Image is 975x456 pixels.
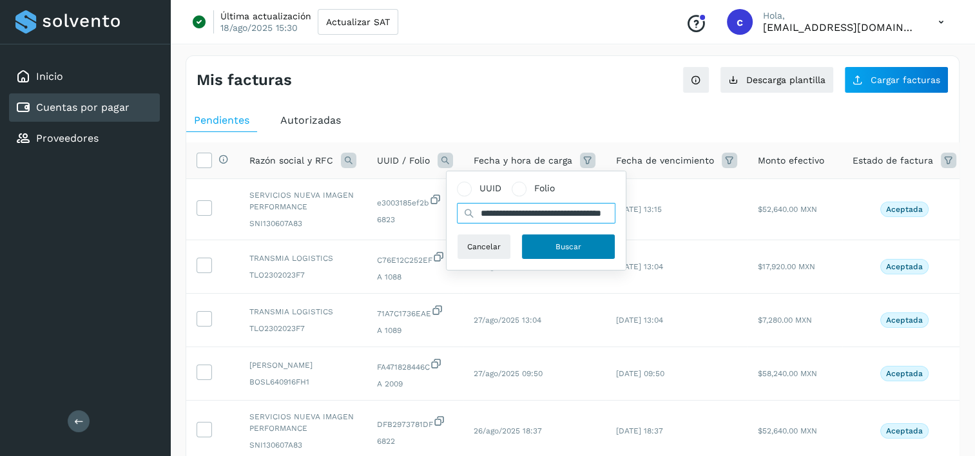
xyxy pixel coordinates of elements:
[377,271,453,283] span: A 1088
[249,154,333,167] span: Razón social y RFC
[318,9,398,35] button: Actualizar SAT
[616,316,663,325] span: [DATE] 13:04
[249,306,356,318] span: TRANSMIA LOGISTICS
[886,316,923,325] p: Aceptada
[886,369,923,378] p: Aceptada
[886,426,923,435] p: Aceptada
[474,369,543,378] span: 27/ago/2025 09:50
[763,10,918,21] p: Hola,
[886,205,923,214] p: Aceptada
[474,426,542,435] span: 26/ago/2025 18:37
[249,439,356,451] span: SNI130607A83
[249,269,356,281] span: TLO2302023F7
[377,378,453,390] span: A 2009
[616,262,663,271] span: [DATE] 13:04
[377,214,453,225] span: 6823
[616,426,663,435] span: [DATE] 18:37
[377,251,453,266] span: C76E12C252EF
[326,17,390,26] span: Actualizar SAT
[844,66,949,93] button: Cargar facturas
[746,75,825,84] span: Descarga plantilla
[758,262,815,271] span: $17,920.00 MXN
[280,114,341,126] span: Autorizadas
[249,359,356,371] span: [PERSON_NAME]
[871,75,940,84] span: Cargar facturas
[249,411,356,434] span: SERVICIOS NUEVA IMAGEN PERFORMANCE
[36,70,63,82] a: Inicio
[763,21,918,33] p: cxp@53cargo.com
[377,435,453,447] span: 6822
[474,316,541,325] span: 27/ago/2025 13:04
[377,325,453,336] span: A 1089
[758,426,817,435] span: $52,640.00 MXN
[377,193,453,209] span: e3003185ef2b
[377,304,453,319] span: 71A7C1736EAE
[249,376,356,388] span: BOSL640916FH1
[758,369,817,378] span: $58,240.00 MXN
[9,124,160,153] div: Proveedores
[9,93,160,122] div: Cuentas por pagar
[194,114,249,126] span: Pendientes
[220,22,298,33] p: 18/ago/2025 15:30
[249,323,356,334] span: TLO2302023F7
[249,189,356,213] span: SERVICIOS NUEVA IMAGEN PERFORMANCE
[720,66,834,93] button: Descarga plantilla
[377,357,453,373] span: FA471828446C
[249,252,356,264] span: TRANSMIA LOGISTICS
[377,415,453,430] span: DFB2973781DF
[36,132,99,144] a: Proveedores
[197,71,292,90] h4: Mis facturas
[220,10,311,22] p: Última actualización
[616,369,664,378] span: [DATE] 09:50
[758,316,812,325] span: $7,280.00 MXN
[474,154,572,167] span: Fecha y hora de carga
[758,205,817,214] span: $52,640.00 MXN
[36,101,130,113] a: Cuentas por pagar
[886,262,923,271] p: Aceptada
[377,154,430,167] span: UUID / Folio
[616,205,662,214] span: [DATE] 13:15
[249,218,356,229] span: SNI130607A83
[853,154,933,167] span: Estado de factura
[758,154,824,167] span: Monto efectivo
[9,62,160,91] div: Inicio
[616,154,714,167] span: Fecha de vencimiento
